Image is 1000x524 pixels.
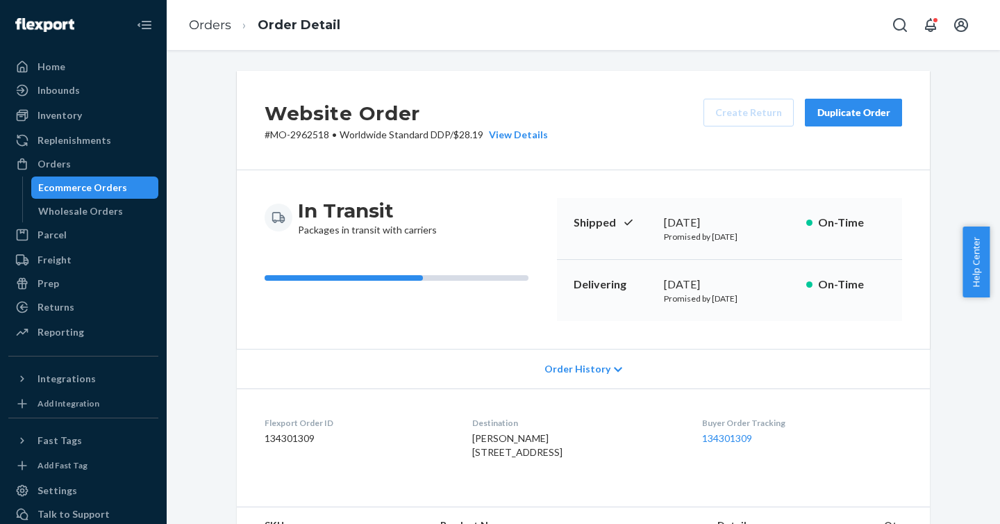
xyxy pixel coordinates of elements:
a: Wholesale Orders [31,200,159,222]
h3: In Transit [298,198,437,223]
dt: Buyer Order Tracking [702,417,902,429]
div: Replenishments [37,133,111,147]
a: Orders [189,17,231,33]
p: Delivering [574,277,653,293]
a: Reporting [8,321,158,343]
a: 134301309 [702,432,752,444]
div: [DATE] [664,215,795,231]
button: View Details [483,128,548,142]
div: Returns [37,300,74,314]
span: [PERSON_NAME] [STREET_ADDRESS] [472,432,562,458]
div: Prep [37,277,59,290]
div: Freight [37,253,72,267]
span: • [332,129,337,140]
div: Wholesale Orders [38,204,123,218]
p: Promised by [DATE] [664,293,795,304]
button: Help Center [962,227,990,297]
button: Create Return [703,99,794,126]
img: Flexport logo [15,18,74,32]
button: Open Search Box [886,11,914,39]
a: Home [8,56,158,78]
button: Duplicate Order [805,99,902,126]
div: Add Fast Tag [37,459,87,471]
button: Integrations [8,368,158,390]
p: On-Time [818,277,885,293]
p: Shipped [574,215,653,231]
span: Order History [544,362,610,376]
dd: 134301309 [265,432,450,445]
button: Open account menu [947,11,975,39]
span: Worldwide Standard DDP [340,129,450,140]
div: Orders [37,157,71,171]
a: Add Integration [8,395,158,412]
div: Parcel [37,228,67,242]
a: Freight [8,249,158,271]
div: Talk to Support [37,507,110,521]
div: Duplicate Order [817,106,890,120]
a: Add Fast Tag [8,457,158,474]
div: Reporting [37,325,84,339]
div: Inventory [37,108,82,122]
a: Orders [8,153,158,175]
button: Fast Tags [8,429,158,452]
div: Fast Tags [37,434,82,448]
p: # MO-2962518 / $28.19 [265,128,548,142]
p: Promised by [DATE] [664,231,795,243]
div: Ecommerce Orders [38,181,127,195]
div: Settings [37,484,77,498]
div: Inbounds [37,83,80,97]
dt: Destination [472,417,679,429]
a: Settings [8,480,158,502]
button: Open notifications [917,11,944,39]
div: Home [37,60,65,74]
div: Integrations [37,372,96,386]
a: Ecommerce Orders [31,177,159,199]
a: Parcel [8,224,158,246]
a: Replenishments [8,129,158,152]
ol: breadcrumbs [178,5,351,46]
div: Packages in transit with carriers [298,198,437,237]
div: Add Integration [37,398,99,409]
a: Inbounds [8,79,158,101]
a: Order Detail [258,17,340,33]
a: Prep [8,272,158,295]
p: On-Time [818,215,885,231]
h2: Website Order [265,99,548,128]
a: Inventory [8,104,158,126]
dt: Flexport Order ID [265,417,450,429]
button: Close Navigation [131,11,158,39]
a: Returns [8,296,158,318]
div: [DATE] [664,277,795,293]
